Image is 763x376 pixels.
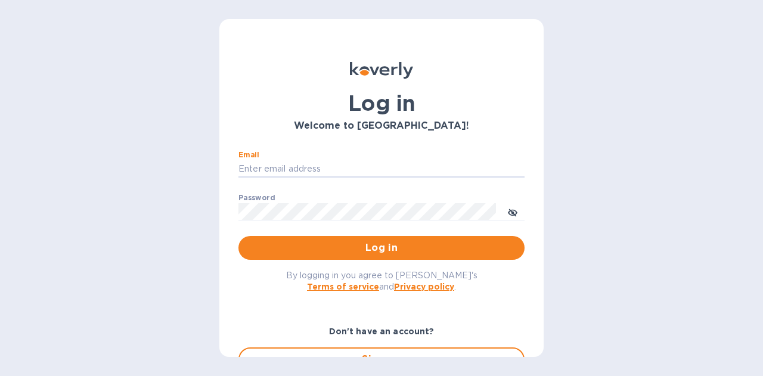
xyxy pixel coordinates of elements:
[248,241,515,255] span: Log in
[238,236,525,260] button: Log in
[286,271,477,291] span: By logging in you agree to [PERSON_NAME]'s and .
[238,347,525,371] button: Sign up
[307,282,379,291] a: Terms of service
[238,194,275,201] label: Password
[238,120,525,132] h3: Welcome to [GEOGRAPHIC_DATA]!
[350,62,413,79] img: Koverly
[394,282,454,291] a: Privacy policy
[238,91,525,116] h1: Log in
[238,151,259,159] label: Email
[329,327,435,336] b: Don't have an account?
[249,352,514,366] span: Sign up
[501,200,525,223] button: toggle password visibility
[238,160,525,178] input: Enter email address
